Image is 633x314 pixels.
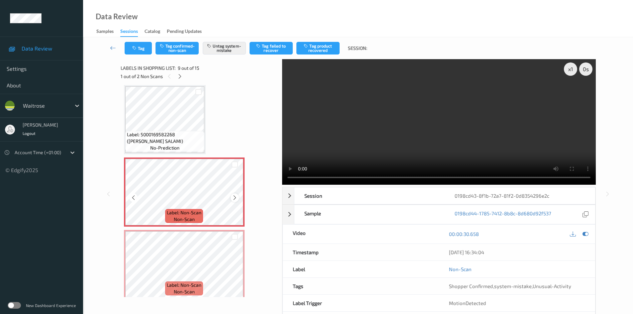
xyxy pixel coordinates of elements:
a: Catalog [145,27,167,36]
button: Tag [125,42,152,54]
button: Untag system-mistake [203,42,246,54]
span: system-mistake [494,283,532,289]
div: 0 s [579,62,592,76]
span: non-scan [174,216,195,223]
div: Data Review [96,13,138,20]
div: Video [283,225,439,244]
span: , , [449,283,571,289]
div: Session [294,187,445,204]
span: no-prediction [150,145,179,151]
div: 0198cd43-8f1b-72a7-81f2-0d8354296e2c [445,187,595,204]
a: Pending Updates [167,27,208,36]
div: MotionDetected [439,295,595,311]
div: Samples [96,28,114,36]
a: Sessions [120,27,145,37]
span: Label: Non-Scan [167,282,201,288]
div: Pending Updates [167,28,202,36]
span: non-scan [174,288,195,295]
a: Samples [96,27,120,36]
div: [DATE] 16:34:04 [449,249,585,256]
a: 00:00:30.658 [449,231,479,237]
div: 1 out of 2 Non Scans [121,72,277,80]
div: Timestamp [283,244,439,261]
button: Tag product recovered [296,42,340,54]
span: Label: Non-Scan [167,209,201,216]
span: Labels in shopping list: [121,65,175,71]
a: Non-Scan [449,266,472,272]
div: Sample0198cd44-1785-7412-8b8c-8d680d92f537 [282,205,595,224]
div: Sessions [120,28,138,37]
div: Sample [294,205,445,224]
div: Tags [283,278,439,294]
span: Unusual-Activity [533,283,571,289]
button: Tag confirmed-non-scan [156,42,199,54]
span: Label: 5000169582268 ([PERSON_NAME] SALAMI) [127,131,203,145]
button: Tag failed to recover [250,42,293,54]
span: Shopper Confirmed [449,283,493,289]
div: Label Trigger [283,295,439,311]
span: 9 out of 15 [178,65,199,71]
span: Session: [348,45,367,52]
div: Session0198cd43-8f1b-72a7-81f2-0d8354296e2c [282,187,595,204]
div: x 1 [564,62,577,76]
div: Label [283,261,439,277]
a: 0198cd44-1785-7412-8b8c-8d680d92f537 [455,210,551,219]
div: Catalog [145,28,160,36]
